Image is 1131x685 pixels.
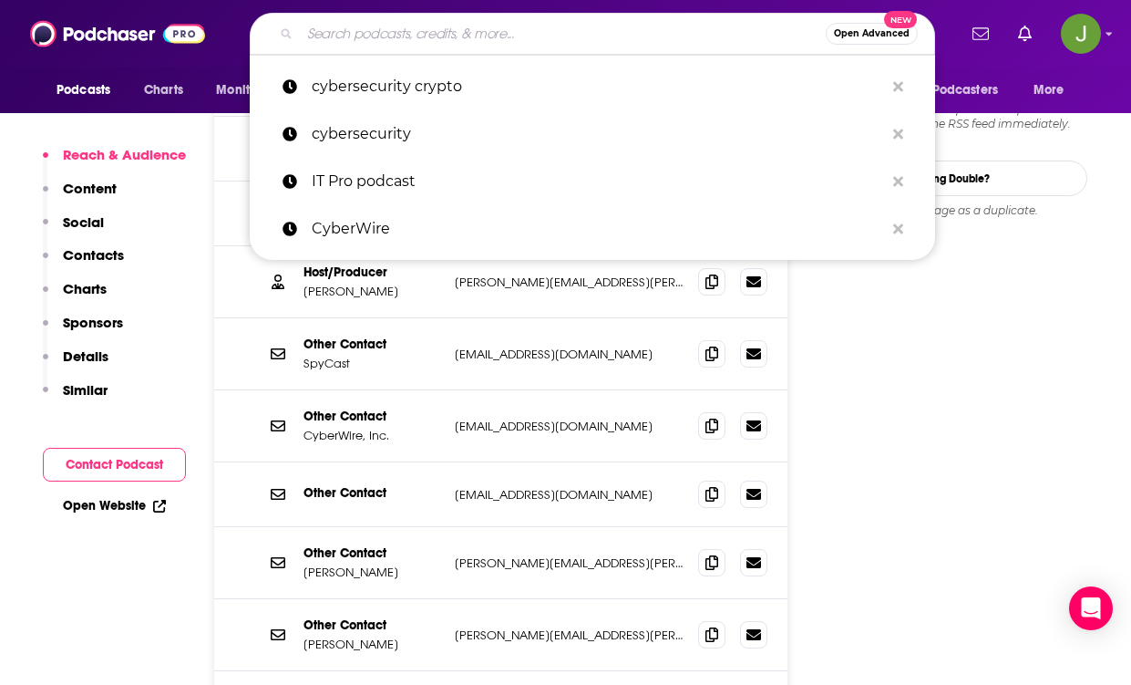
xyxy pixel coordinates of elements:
[250,13,935,55] div: Search podcasts, credits, & more...
[63,381,108,399] p: Similar
[303,565,440,580] p: [PERSON_NAME]
[1011,18,1039,49] a: Show notifications dropdown
[250,205,935,253] a: CyberWire
[63,280,107,297] p: Charts
[455,628,684,643] p: [PERSON_NAME][EMAIL_ADDRESS][PERSON_NAME][DOMAIN_NAME]
[132,73,194,108] a: Charts
[303,265,440,280] p: Host/Producer
[1061,14,1101,54] span: Logged in as jon47193
[303,618,440,633] p: Other Contact
[910,78,998,103] span: For Podcasters
[44,73,134,108] button: open menu
[303,409,440,424] p: Other Contact
[43,146,186,180] button: Reach & Audience
[303,637,440,652] p: [PERSON_NAME]
[43,246,124,280] button: Contacts
[250,110,935,158] a: cybersecurity
[303,545,440,561] p: Other Contact
[303,337,440,352] p: Other Contact
[203,73,304,108] button: open menu
[43,381,108,415] button: Similar
[312,205,884,253] p: CyberWire
[63,348,108,365] p: Details
[1021,73,1087,108] button: open menu
[63,146,186,163] p: Reach & Audience
[1061,14,1101,54] img: User Profile
[965,18,996,49] a: Show notifications dropdown
[216,78,281,103] span: Monitoring
[144,78,183,103] span: Charts
[814,161,1087,196] a: Seeing Double?
[312,110,884,158] p: cybersecurity
[303,428,440,443] p: CyberWire, Inc.
[884,11,917,28] span: New
[43,180,117,213] button: Content
[312,158,884,205] p: IT Pro podcast
[826,23,918,45] button: Open AdvancedNew
[43,348,108,381] button: Details
[300,19,826,48] input: Search podcasts, credits, & more...
[43,448,186,482] button: Contact Podcast
[312,63,884,110] p: cybersecurity crypto
[43,280,107,314] button: Charts
[899,73,1024,108] button: open menu
[455,555,684,571] p: [PERSON_NAME][EMAIL_ADDRESS][PERSON_NAME][DOMAIN_NAME]
[63,180,117,197] p: Content
[455,419,684,434] p: [EMAIL_ADDRESS][DOMAIN_NAME]
[250,63,935,110] a: cybersecurity crypto
[455,487,684,503] p: [EMAIL_ADDRESS][DOMAIN_NAME]
[43,314,123,348] button: Sponsors
[63,246,124,264] p: Contacts
[455,275,684,290] p: [PERSON_NAME][EMAIL_ADDRESS][PERSON_NAME][DOMAIN_NAME]
[1061,14,1101,54] button: Show profile menu
[63,314,123,331] p: Sponsors
[303,284,440,299] p: [PERSON_NAME]
[1069,586,1113,630] div: Open Intercom Messenger
[814,203,1087,218] div: Report this page as a duplicate.
[250,158,935,205] a: IT Pro podcast
[834,29,910,38] span: Open Advanced
[814,102,1087,131] div: Are we missing an episode or update? Use this to check the RSS feed immediately.
[43,213,104,247] button: Social
[57,78,110,103] span: Podcasts
[30,16,205,51] img: Podchaser - Follow, Share and Rate Podcasts
[455,347,684,362] p: [EMAIL_ADDRESS][DOMAIN_NAME]
[303,485,440,501] p: Other Contact
[63,498,166,514] a: Open Website
[1033,78,1064,103] span: More
[303,356,440,371] p: SpyCast
[63,213,104,231] p: Social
